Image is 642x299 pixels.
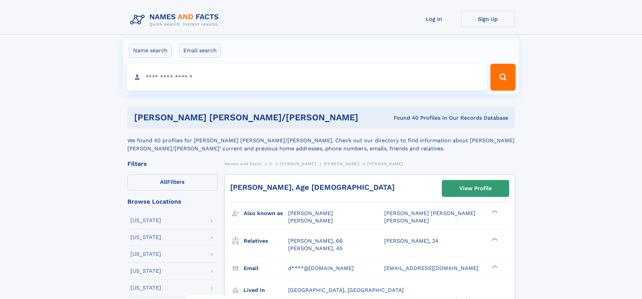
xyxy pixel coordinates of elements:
div: ❯ [490,210,498,214]
h3: Relatives [244,235,288,247]
a: [PERSON_NAME], 45 [288,245,342,252]
div: ❯ [490,237,498,241]
div: ❯ [490,264,498,269]
div: [US_STATE] [130,235,161,240]
h3: Email [244,263,288,274]
span: [PERSON_NAME] [384,217,429,224]
div: Found 40 Profiles In Our Records Database [376,114,508,122]
span: [GEOGRAPHIC_DATA], [GEOGRAPHIC_DATA] [288,287,404,293]
h1: [PERSON_NAME] [PERSON_NAME]/[PERSON_NAME] [134,113,376,122]
a: Log In [407,11,461,27]
h3: Also known as [244,208,288,219]
div: [US_STATE] [130,285,161,291]
div: [US_STATE] [130,218,161,223]
div: View Profile [459,181,492,196]
a: Names and Facts [224,159,262,168]
span: [PERSON_NAME] [324,161,360,166]
div: Filters [127,161,218,167]
span: [PERSON_NAME] [367,161,403,166]
span: [EMAIL_ADDRESS][DOMAIN_NAME] [384,265,479,271]
a: D [269,159,272,168]
button: Search Button [490,64,515,91]
span: [PERSON_NAME] [280,161,316,166]
span: D [269,161,272,166]
a: [PERSON_NAME], Age [DEMOGRAPHIC_DATA] [230,183,395,191]
span: All [160,179,167,185]
h3: Lived in [244,285,288,296]
div: Browse Locations [127,199,218,205]
a: Sign Up [461,11,515,27]
div: [US_STATE] [130,251,161,257]
span: [PERSON_NAME] [288,210,333,216]
a: [PERSON_NAME], 66 [288,237,343,245]
label: Filters [127,174,218,190]
a: [PERSON_NAME] [280,159,316,168]
a: [PERSON_NAME] [324,159,360,168]
img: Logo Names and Facts [127,11,224,29]
div: We found 40 profiles for [PERSON_NAME] [PERSON_NAME]/[PERSON_NAME]. Check out our directory to fi... [127,128,515,153]
label: Email search [179,43,221,58]
span: [PERSON_NAME] [PERSON_NAME] [384,210,476,216]
a: [PERSON_NAME], 24 [384,237,438,245]
a: View Profile [442,180,509,197]
div: [US_STATE] [130,268,161,274]
label: Name search [129,43,172,58]
input: search input [127,64,488,91]
span: [PERSON_NAME] [288,217,333,224]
